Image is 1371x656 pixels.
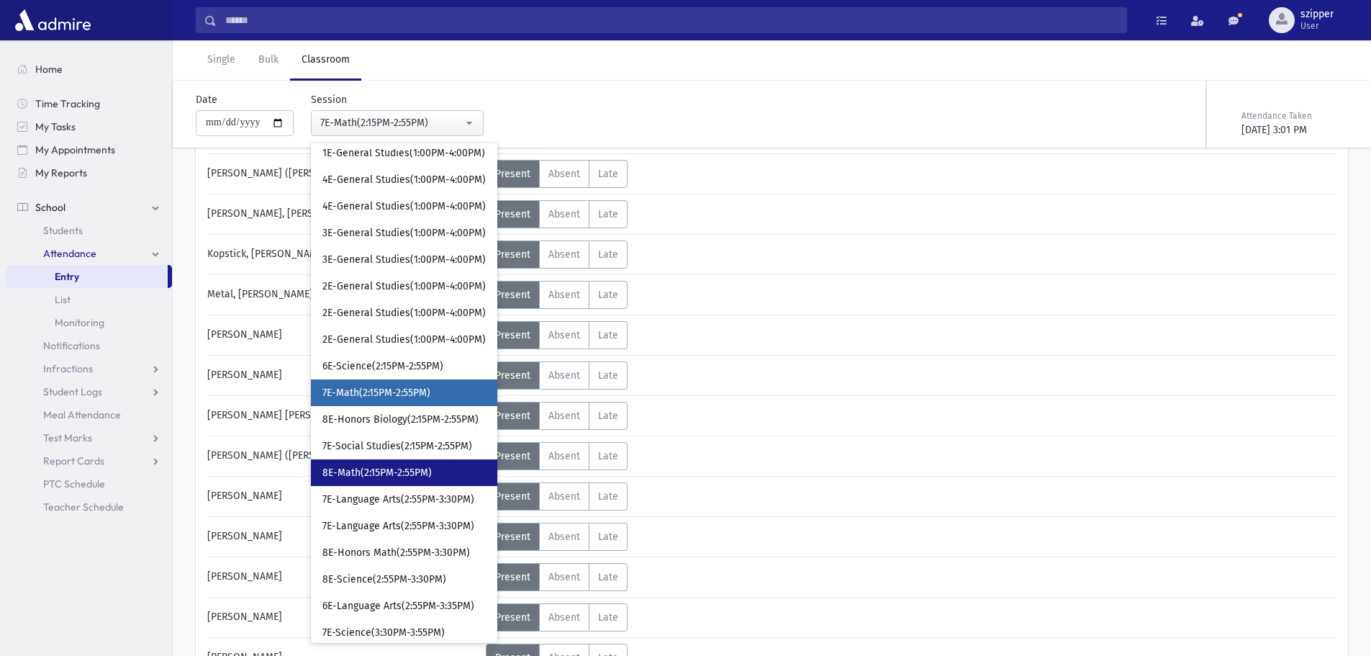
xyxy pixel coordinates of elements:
[322,306,486,320] span: 2E-General Studies(1:00PM-4:00PM)
[200,200,486,228] div: [PERSON_NAME], [PERSON_NAME]
[217,7,1126,33] input: Search
[6,495,172,518] a: Teacher Schedule
[598,168,618,180] span: Late
[6,449,172,472] a: Report Cards
[322,173,486,187] span: 4E-General Studies(1:00PM-4:00PM)
[322,253,486,267] span: 3E-General Studies(1:00PM-4:00PM)
[200,442,486,470] div: [PERSON_NAME] ([PERSON_NAME])
[598,329,618,341] span: Late
[598,490,618,503] span: Late
[55,270,79,283] span: Entry
[35,63,63,76] span: Home
[55,293,71,306] span: List
[311,110,484,136] button: 7E-Math(2:15PM-2:55PM)
[6,196,172,219] a: School
[322,439,472,454] span: 7E-Social Studies(2:15PM-2:55PM)
[495,490,530,503] span: Present
[196,92,217,107] label: Date
[322,359,443,374] span: 6E-Science(2:15PM-2:55PM)
[43,431,92,444] span: Test Marks
[43,477,105,490] span: PTC Schedule
[43,339,100,352] span: Notifications
[200,523,486,551] div: [PERSON_NAME]
[486,361,628,390] div: AttTypes
[598,410,618,422] span: Late
[6,92,172,115] a: Time Tracking
[598,571,618,583] span: Late
[548,168,580,180] span: Absent
[200,402,486,430] div: [PERSON_NAME] [PERSON_NAME] ([PERSON_NAME])
[322,199,486,214] span: 4E-General Studies(1:00PM-4:00PM)
[12,6,94,35] img: AdmirePro
[486,281,628,309] div: AttTypes
[322,519,474,534] span: 7E-Language Arts(2:55PM-3:30PM)
[322,333,486,347] span: 2E-General Studies(1:00PM-4:00PM)
[322,226,486,241] span: 3E-General Studies(1:00PM-4:00PM)
[486,523,628,551] div: AttTypes
[6,334,172,357] a: Notifications
[6,58,172,81] a: Home
[6,403,172,426] a: Meal Attendance
[1241,109,1345,122] div: Attendance Taken
[43,408,121,421] span: Meal Attendance
[322,546,470,560] span: 8E-Honors Math(2:55PM-3:30PM)
[55,316,104,329] span: Monitoring
[200,482,486,511] div: [PERSON_NAME]
[35,201,65,214] span: School
[6,138,172,161] a: My Appointments
[200,281,486,309] div: Metal, [PERSON_NAME] (Chazam) ([PERSON_NAME])
[200,563,486,591] div: [PERSON_NAME]
[322,493,474,507] span: 7E-Language Arts(2:55PM-3:30PM)
[200,321,486,349] div: [PERSON_NAME]
[43,362,93,375] span: Infractions
[6,115,172,138] a: My Tasks
[548,571,580,583] span: Absent
[6,472,172,495] a: PTC Schedule
[548,410,580,422] span: Absent
[598,208,618,220] span: Late
[495,208,530,220] span: Present
[495,329,530,341] span: Present
[495,611,530,624] span: Present
[1300,20,1334,32] span: User
[486,241,628,269] div: AttTypes
[1300,9,1334,20] span: szipper
[200,160,486,188] div: [PERSON_NAME] ([PERSON_NAME])
[320,115,463,130] div: 7E-Math(2:15PM-2:55PM)
[495,410,530,422] span: Present
[6,357,172,380] a: Infractions
[598,611,618,624] span: Late
[548,289,580,301] span: Absent
[598,289,618,301] span: Late
[43,500,124,513] span: Teacher Schedule
[43,454,104,467] span: Report Cards
[6,288,172,311] a: List
[548,450,580,462] span: Absent
[598,450,618,462] span: Late
[486,603,628,632] div: AttTypes
[200,241,486,269] div: Kopstick, [PERSON_NAME]
[43,224,83,237] span: Students
[495,369,530,382] span: Present
[322,413,479,427] span: 8E-Honors Biology(2:15PM-2:55PM)
[6,311,172,334] a: Monitoring
[322,626,445,640] span: 7E-Science(3:30PM-3:55PM)
[548,369,580,382] span: Absent
[495,168,530,180] span: Present
[486,200,628,228] div: AttTypes
[486,321,628,349] div: AttTypes
[495,571,530,583] span: Present
[43,247,96,260] span: Attendance
[322,386,430,400] span: 7E-Math(2:15PM-2:55PM)
[548,329,580,341] span: Absent
[290,40,361,81] a: Classroom
[1241,122,1345,138] div: [DATE] 3:01 PM
[598,369,618,382] span: Late
[495,531,530,543] span: Present
[486,442,628,470] div: AttTypes
[200,361,486,390] div: [PERSON_NAME]
[322,466,432,480] span: 8E-Math(2:15PM-2:55PM)
[196,40,247,81] a: Single
[548,531,580,543] span: Absent
[486,482,628,511] div: AttTypes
